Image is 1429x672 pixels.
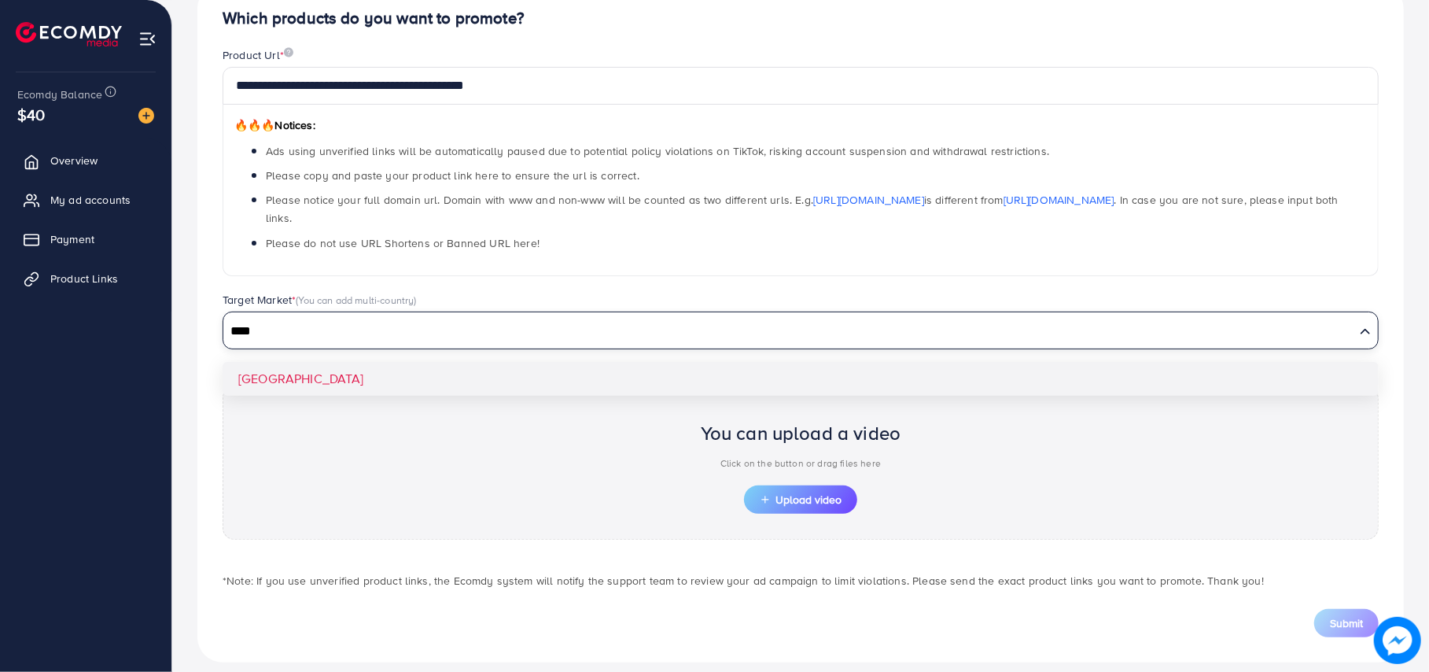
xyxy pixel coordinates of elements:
[50,271,118,286] span: Product Links
[266,235,540,251] span: Please do not use URL Shortens or Banned URL here!
[234,117,315,133] span: Notices:
[17,103,45,126] span: $40
[813,192,924,208] a: [URL][DOMAIN_NAME]
[234,117,274,133] span: 🔥🔥🔥
[266,192,1339,226] span: Please notice your full domain url. Domain with www and non-www will be counted as two different ...
[701,454,901,473] p: Click on the button or drag files here
[50,192,131,208] span: My ad accounts
[223,362,1379,396] li: [GEOGRAPHIC_DATA]
[266,168,639,183] span: Please copy and paste your product link here to ensure the url is correct.
[1374,617,1421,664] img: image
[760,494,842,505] span: Upload video
[225,319,1353,344] input: Search for option
[50,231,94,247] span: Payment
[12,263,160,294] a: Product Links
[138,108,154,124] img: image
[223,571,1379,590] p: *Note: If you use unverified product links, the Ecomdy system will notify the support team to rev...
[17,87,102,102] span: Ecomdy Balance
[16,22,122,46] img: logo
[266,143,1049,159] span: Ads using unverified links will be automatically paused due to potential policy violations on Tik...
[1004,192,1114,208] a: [URL][DOMAIN_NAME]
[1330,615,1363,631] span: Submit
[296,293,416,307] span: (You can add multi-country)
[223,9,1379,28] h4: Which products do you want to promote?
[12,223,160,255] a: Payment
[701,422,901,445] h2: You can upload a video
[223,312,1379,349] div: Search for option
[744,486,857,514] button: Upload video
[1314,609,1379,637] button: Submit
[284,47,293,57] img: image
[50,153,98,168] span: Overview
[223,47,293,63] label: Product Url
[223,292,417,308] label: Target Market
[12,184,160,216] a: My ad accounts
[138,30,157,48] img: menu
[12,145,160,176] a: Overview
